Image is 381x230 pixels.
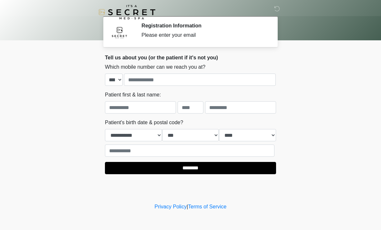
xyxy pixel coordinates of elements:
[105,55,276,61] h2: Tell us about you (or the patient if it's not you)
[188,204,226,209] a: Terms of Service
[155,204,187,209] a: Privacy Policy
[110,23,129,42] img: Agent Avatar
[105,119,183,126] label: Patient's birth date & postal code?
[141,31,266,39] div: Please enter your email
[141,23,266,29] h2: Registration Information
[105,63,205,71] label: Which mobile number can we reach you at?
[187,204,188,209] a: |
[105,91,161,99] label: Patient first & last name:
[98,5,155,19] img: It's A Secret Med Spa Logo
